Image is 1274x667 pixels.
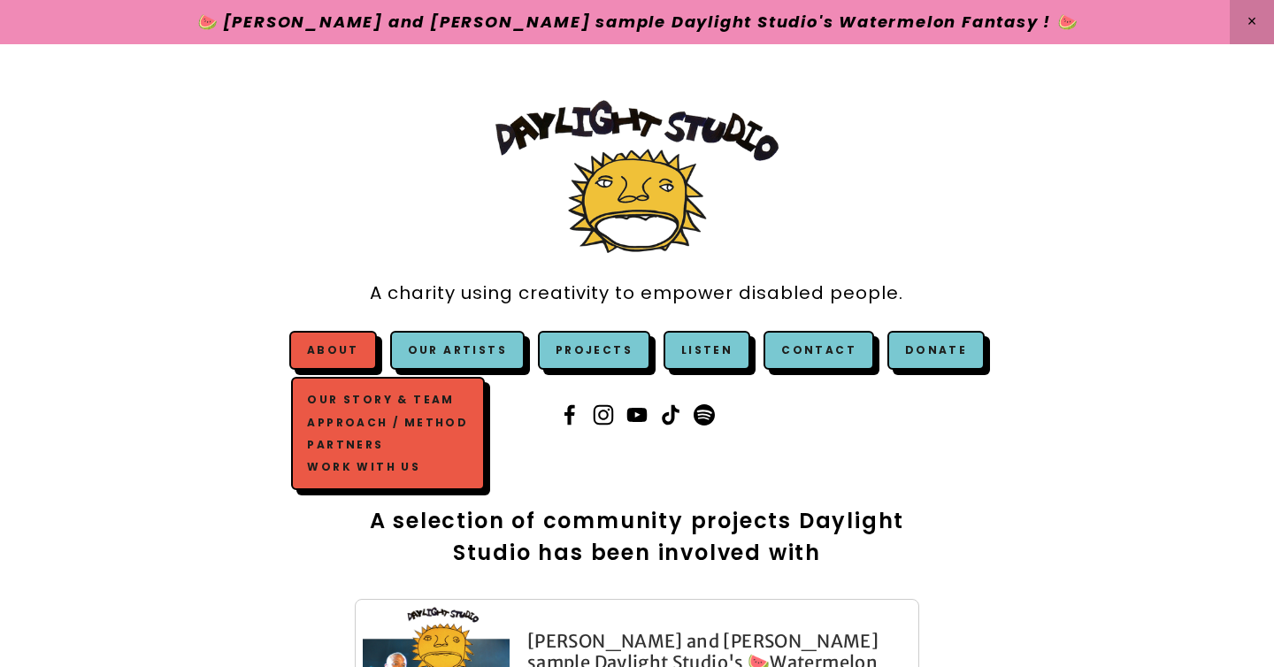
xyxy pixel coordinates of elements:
[681,342,733,357] a: Listen
[303,389,472,411] a: Our Story & Team
[887,331,985,370] a: Donate
[303,433,472,456] a: Partners
[355,505,919,569] h2: A selection of community projects Daylight Studio has been involved with
[538,331,650,370] a: Projects
[495,100,779,253] img: Daylight Studio
[303,411,472,433] a: Approach / Method
[307,342,359,357] a: About
[764,331,874,370] a: Contact
[390,331,525,370] a: Our Artists
[370,273,903,313] a: A charity using creativity to empower disabled people.
[303,456,472,478] a: Work with us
